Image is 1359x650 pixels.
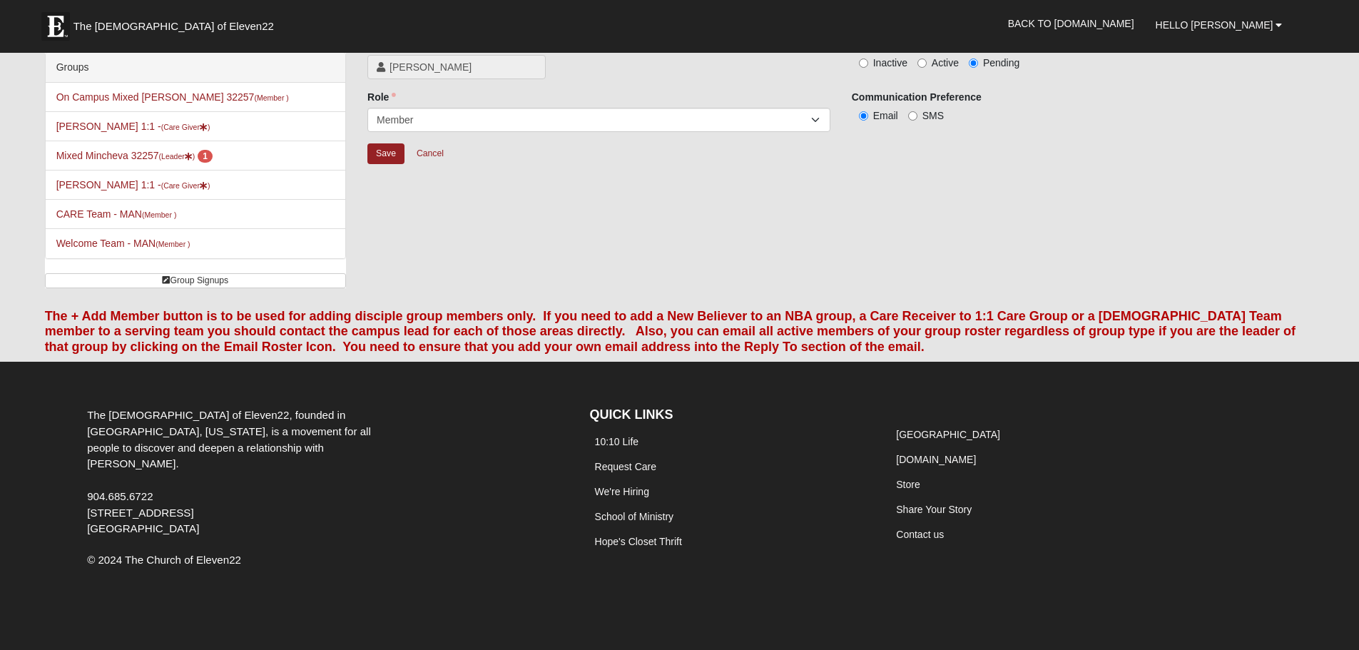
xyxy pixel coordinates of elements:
label: Communication Preference [852,90,982,104]
span: © 2024 The Church of Eleven22 [87,554,241,566]
a: School of Ministry [595,511,673,522]
span: The [DEMOGRAPHIC_DATA] of Eleven22 [73,19,274,34]
a: The [DEMOGRAPHIC_DATA] of Eleven22 [34,5,320,41]
span: [GEOGRAPHIC_DATA] [87,522,199,534]
small: (Member ) [254,93,288,102]
span: Hello [PERSON_NAME] [1156,19,1273,31]
label: Role [367,90,396,104]
a: Contact us [896,529,944,540]
a: Share Your Story [896,504,972,515]
a: Mixed Mincheva 32257(Leader) 1 [56,150,213,161]
span: SMS [922,110,944,121]
input: Alt+s [367,143,404,164]
a: [PERSON_NAME] 1:1 -(Care Giver) [56,121,210,132]
span: Pending [983,57,1019,68]
small: (Member ) [156,240,190,248]
input: SMS [908,111,917,121]
span: Email [873,110,898,121]
span: Active [932,57,959,68]
small: (Care Giver ) [161,123,210,131]
small: (Care Giver ) [161,181,210,190]
a: CARE Team - MAN(Member ) [56,208,177,220]
input: Pending [969,59,978,68]
span: Inactive [873,57,907,68]
small: (Member ) [142,210,176,219]
font: The + Add Member button is to be used for adding disciple group members only. If you need to add ... [45,309,1296,354]
h4: QUICK LINKS [590,407,870,423]
a: Cancel [407,143,453,165]
a: Group Signups [45,273,346,288]
a: Hello [PERSON_NAME] [1145,7,1293,43]
a: Hope's Closet Thrift [595,536,682,547]
a: Request Care [595,461,656,472]
a: Welcome Team - MAN(Member ) [56,238,190,249]
span: [PERSON_NAME] [390,60,536,74]
img: Eleven22 logo [41,12,70,41]
a: Back to [DOMAIN_NAME] [997,6,1145,41]
a: On Campus Mixed [PERSON_NAME] 32257(Member ) [56,91,289,103]
a: We're Hiring [595,486,649,497]
div: Groups [46,53,345,83]
input: Email [859,111,868,121]
a: Store [896,479,920,490]
input: Inactive [859,59,868,68]
span: number of pending members [198,150,213,163]
a: [DOMAIN_NAME] [896,454,976,465]
a: [PERSON_NAME] 1:1 -(Care Giver) [56,179,210,191]
a: [GEOGRAPHIC_DATA] [896,429,1000,440]
small: (Leader ) [159,152,195,161]
div: The [DEMOGRAPHIC_DATA] of Eleven22, founded in [GEOGRAPHIC_DATA], [US_STATE], is a movement for a... [76,407,412,537]
a: 10:10 Life [595,436,639,447]
input: Active [917,59,927,68]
